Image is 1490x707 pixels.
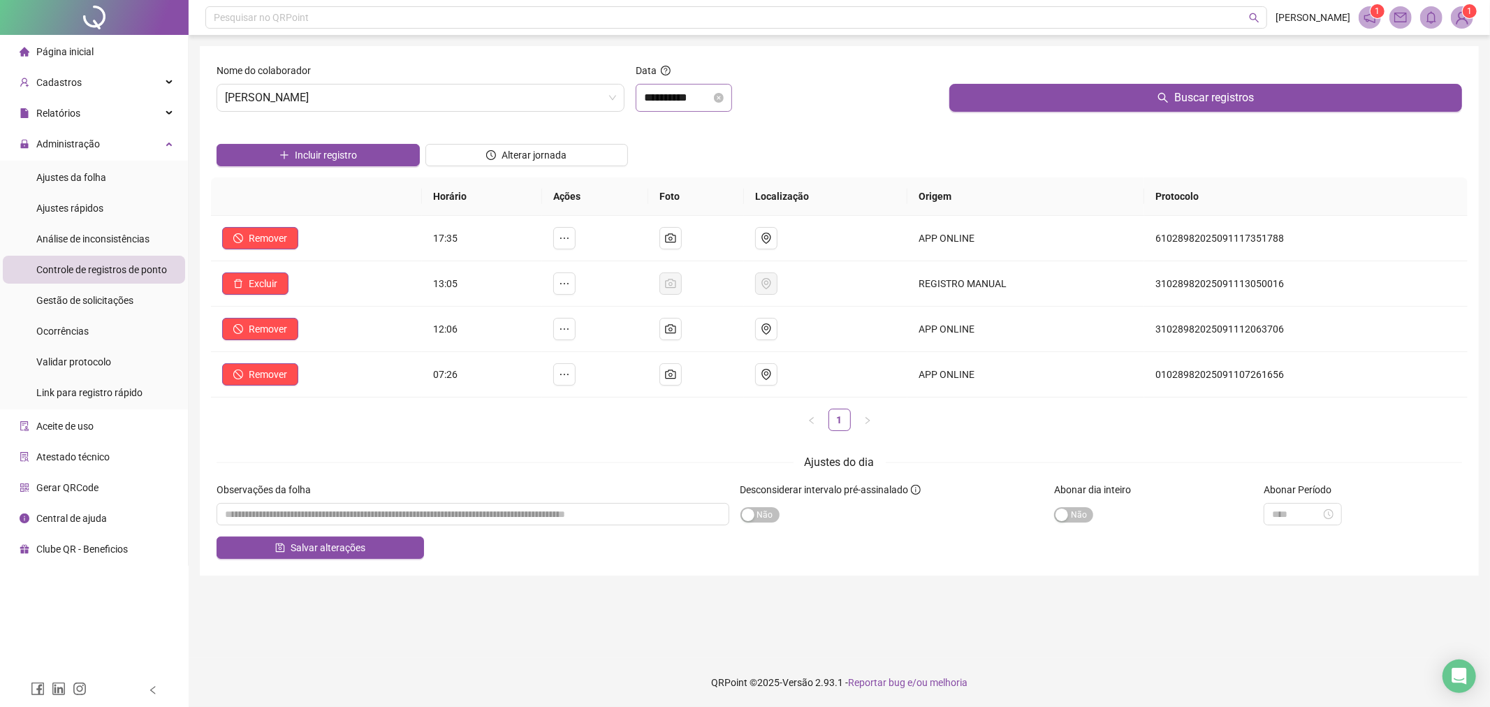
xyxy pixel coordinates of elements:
[949,84,1462,112] button: Buscar registros
[801,409,823,431] button: left
[1144,261,1468,307] td: 31028982025091113050016
[279,150,289,160] span: plus
[36,77,82,88] span: Cadastros
[422,177,542,216] th: Horário
[740,484,909,495] span: Desconsiderar intervalo pré-assinalado
[52,682,66,696] span: linkedin
[714,93,724,103] span: close-circle
[222,272,288,295] button: Excluir
[36,295,133,306] span: Gestão de solicitações
[249,276,277,291] span: Excluir
[907,352,1144,398] td: APP ONLINE
[217,144,420,166] button: Incluir registro
[222,363,298,386] button: Remover
[275,543,285,553] span: save
[217,482,320,497] label: Observações da folha
[217,63,320,78] label: Nome do colaborador
[36,356,111,367] span: Validar protocolo
[782,677,813,688] span: Versão
[291,540,365,555] span: Salvar alterações
[20,78,29,87] span: user-add
[911,485,921,495] span: info-circle
[665,323,676,335] span: camera
[20,139,29,149] span: lock
[1452,7,1473,28] img: 47111
[828,409,851,431] li: 1
[1174,89,1254,106] span: Buscar registros
[559,369,570,380] span: ellipsis
[222,318,298,340] button: Remover
[744,177,907,216] th: Localização
[665,369,676,380] span: camera
[36,513,107,524] span: Central de ajuda
[36,421,94,432] span: Aceite de uso
[1364,11,1376,24] span: notification
[433,233,458,244] span: 17:35
[1468,6,1473,16] span: 1
[761,233,772,244] span: environment
[233,324,243,334] span: stop
[907,261,1144,307] td: REGISTRO MANUAL
[36,172,106,183] span: Ajustes da folha
[222,227,298,249] button: Remover
[36,387,143,398] span: Link para registro rápido
[661,66,671,75] span: question-circle
[148,685,158,695] span: left
[36,46,94,57] span: Página inicial
[36,264,167,275] span: Controle de registros de ponto
[636,65,657,76] span: Data
[761,323,772,335] span: environment
[486,150,496,160] span: clock-circle
[805,455,875,469] span: Ajustes do dia
[249,231,287,246] span: Remover
[20,513,29,523] span: info-circle
[1375,6,1380,16] span: 1
[907,307,1144,352] td: APP ONLINE
[433,323,458,335] span: 12:06
[856,409,879,431] button: right
[217,537,424,559] button: Salvar alterações
[1157,92,1169,103] span: search
[1144,216,1468,261] td: 61028982025091117351788
[808,416,816,425] span: left
[425,151,629,162] a: Alterar jornada
[1394,11,1407,24] span: mail
[1371,4,1385,18] sup: 1
[36,138,100,150] span: Administração
[20,421,29,431] span: audit
[848,677,967,688] span: Reportar bug e/ou melhoria
[1442,659,1476,693] div: Open Intercom Messenger
[856,409,879,431] li: Próxima página
[502,147,567,163] span: Alterar jornada
[36,326,89,337] span: Ocorrências
[1249,13,1259,23] span: search
[233,279,243,289] span: delete
[20,544,29,554] span: gift
[225,85,616,111] span: Israel dos Santos Menezes
[829,409,850,430] a: 1
[31,682,45,696] span: facebook
[1264,482,1341,497] label: Abonar Período
[20,483,29,493] span: qrcode
[801,409,823,431] li: Página anterior
[20,47,29,57] span: home
[1425,11,1438,24] span: bell
[189,658,1490,707] footer: QRPoint © 2025 - 2.93.1 -
[761,369,772,380] span: environment
[36,451,110,462] span: Atestado técnico
[1463,4,1477,18] sup: Atualize o seu contato no menu Meus Dados
[863,416,872,425] span: right
[36,544,128,555] span: Clube QR - Beneficios
[559,233,570,244] span: ellipsis
[907,216,1144,261] td: APP ONLINE
[1144,352,1468,398] td: 01028982025091107261656
[907,177,1144,216] th: Origem
[36,203,103,214] span: Ajustes rápidos
[648,177,744,216] th: Foto
[559,278,570,289] span: ellipsis
[433,278,458,289] span: 13:05
[1144,177,1468,216] th: Protocolo
[1054,482,1140,497] label: Abonar dia inteiro
[542,177,648,216] th: Ações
